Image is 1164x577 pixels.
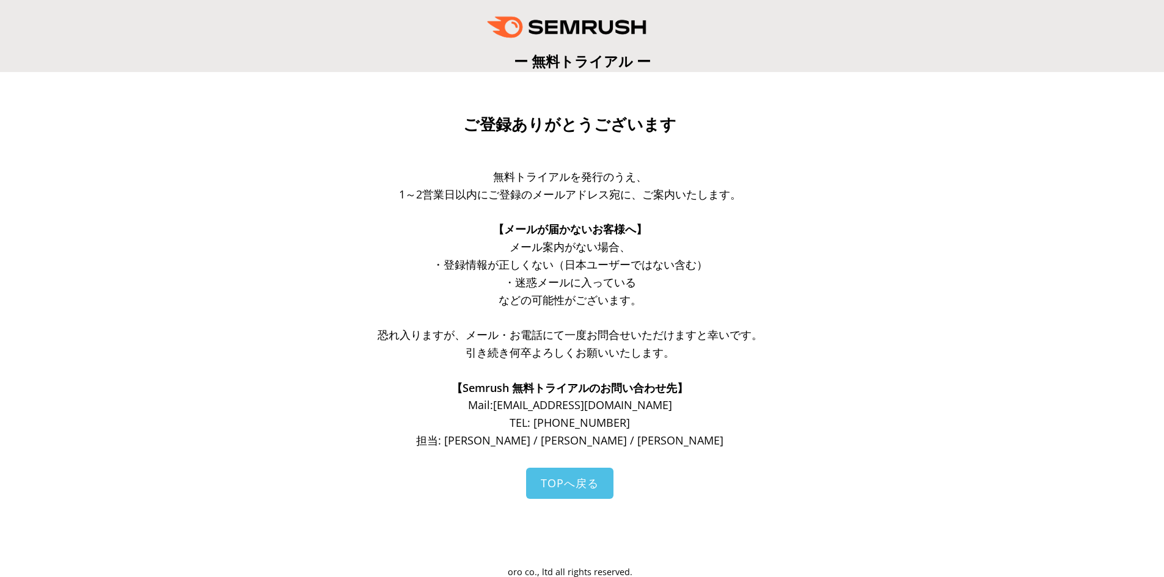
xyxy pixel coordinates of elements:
[399,187,741,201] span: 1～2営業日以内にご登録のメールアドレス宛に、ご案内いたします。
[526,468,613,499] a: TOPへ戻る
[416,433,723,448] span: 担当: [PERSON_NAME] / [PERSON_NAME] / [PERSON_NAME]
[378,327,763,342] span: 恐れ入りますが、メール・お電話にて一度お問合せいただけますと幸いです。
[433,257,708,272] span: ・登録情報が正しくない（日本ユーザーではない含む）
[504,275,636,289] span: ・迷惑メールに入っている
[499,292,642,307] span: などの可能性がございます。
[493,169,647,184] span: 無料トライアルを発行のうえ、
[541,476,599,490] span: TOPへ戻る
[493,222,647,236] span: 【メールが届かないお客様へ】
[468,397,672,412] span: Mail: [EMAIL_ADDRESS][DOMAIN_NAME]
[510,239,631,254] span: メール案内がない場合、
[452,380,688,395] span: 【Semrush 無料トライアルのお問い合わせ先】
[514,51,651,71] span: ー 無料トライアル ー
[463,115,676,134] span: ご登録ありがとうございます
[466,345,675,360] span: 引き続き何卒よろしくお願いいたします。
[510,415,630,430] span: TEL: [PHONE_NUMBER]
